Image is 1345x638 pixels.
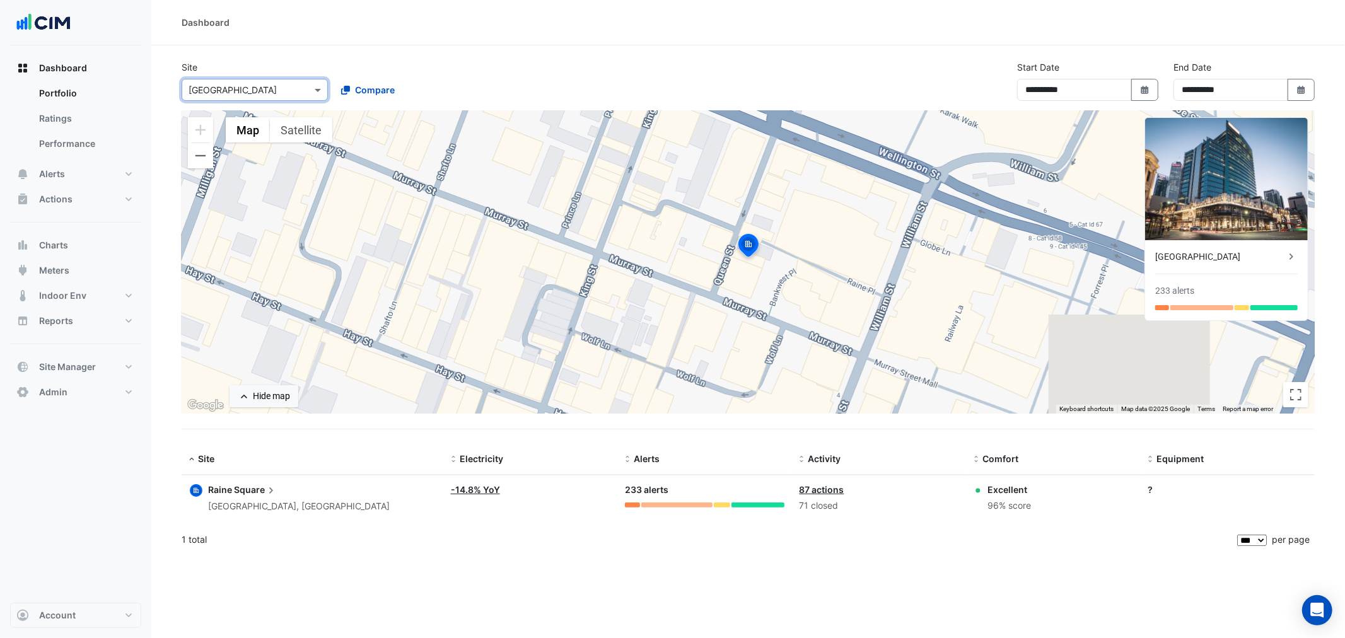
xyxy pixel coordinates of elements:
button: Zoom out [188,143,213,168]
img: Raine Square [1145,118,1308,240]
a: Performance [29,131,141,156]
div: 233 alerts [1155,284,1194,298]
span: Map data ©2025 Google [1121,405,1190,412]
app-icon: Alerts [16,168,29,180]
button: Meters [10,258,141,283]
div: 96% score [987,499,1031,513]
span: Site Manager [39,361,96,373]
button: Charts [10,233,141,258]
app-icon: Admin [16,386,29,398]
span: Site [198,453,214,464]
div: Excellent [987,483,1031,496]
span: Indoor Env [39,289,86,302]
img: Company Logo [15,10,72,35]
app-icon: Site Manager [16,361,29,373]
div: 233 alerts [625,483,784,497]
span: Account [39,609,76,622]
div: Hide map [253,390,290,403]
button: Alerts [10,161,141,187]
div: Open Intercom Messenger [1302,595,1332,625]
div: ? [1148,483,1307,496]
div: 1 total [182,524,1235,555]
a: -14.8% YoY [451,484,500,495]
a: Open this area in Google Maps (opens a new window) [185,397,226,414]
button: Actions [10,187,141,212]
fa-icon: Select Date [1296,84,1307,95]
a: Report a map error [1223,405,1273,412]
span: Square [234,483,277,497]
button: Zoom in [188,117,213,142]
button: Show satellite imagery [270,117,332,142]
a: Portfolio [29,81,141,106]
span: Admin [39,386,67,398]
button: Account [10,603,141,628]
span: per page [1272,534,1310,545]
span: Actions [39,193,73,206]
span: Charts [39,239,68,252]
button: Show street map [226,117,270,142]
a: Ratings [29,106,141,131]
span: Electricity [460,453,503,464]
a: Terms (opens in new tab) [1197,405,1215,412]
app-icon: Dashboard [16,62,29,74]
span: Alerts [634,453,660,464]
button: Keyboard shortcuts [1059,405,1114,414]
img: site-pin-selected.svg [735,232,762,262]
label: End Date [1173,61,1211,74]
div: 71 closed [800,499,958,513]
span: Alerts [39,168,65,180]
app-icon: Charts [16,239,29,252]
button: Hide map [230,385,298,407]
button: Toggle fullscreen view [1283,382,1308,407]
button: Reports [10,308,141,333]
label: Site [182,61,197,74]
div: Dashboard [182,16,230,29]
button: Admin [10,380,141,405]
button: Compare [333,79,403,101]
button: Indoor Env [10,283,141,308]
img: Google [185,397,226,414]
div: [GEOGRAPHIC_DATA], [GEOGRAPHIC_DATA] [208,499,390,514]
div: [GEOGRAPHIC_DATA] [1155,250,1285,264]
a: 87 actions [800,484,844,495]
app-icon: Meters [16,264,29,277]
div: Dashboard [10,81,141,161]
app-icon: Actions [16,193,29,206]
span: Comfort [982,453,1018,464]
span: Equipment [1157,453,1204,464]
app-icon: Reports [16,315,29,327]
button: Dashboard [10,55,141,81]
span: Activity [808,453,841,464]
span: Raine [208,484,232,495]
span: Dashboard [39,62,87,74]
label: Start Date [1017,61,1059,74]
button: Site Manager [10,354,141,380]
span: Reports [39,315,73,327]
span: Meters [39,264,69,277]
span: Compare [355,83,395,96]
app-icon: Indoor Env [16,289,29,302]
fa-icon: Select Date [1139,84,1151,95]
